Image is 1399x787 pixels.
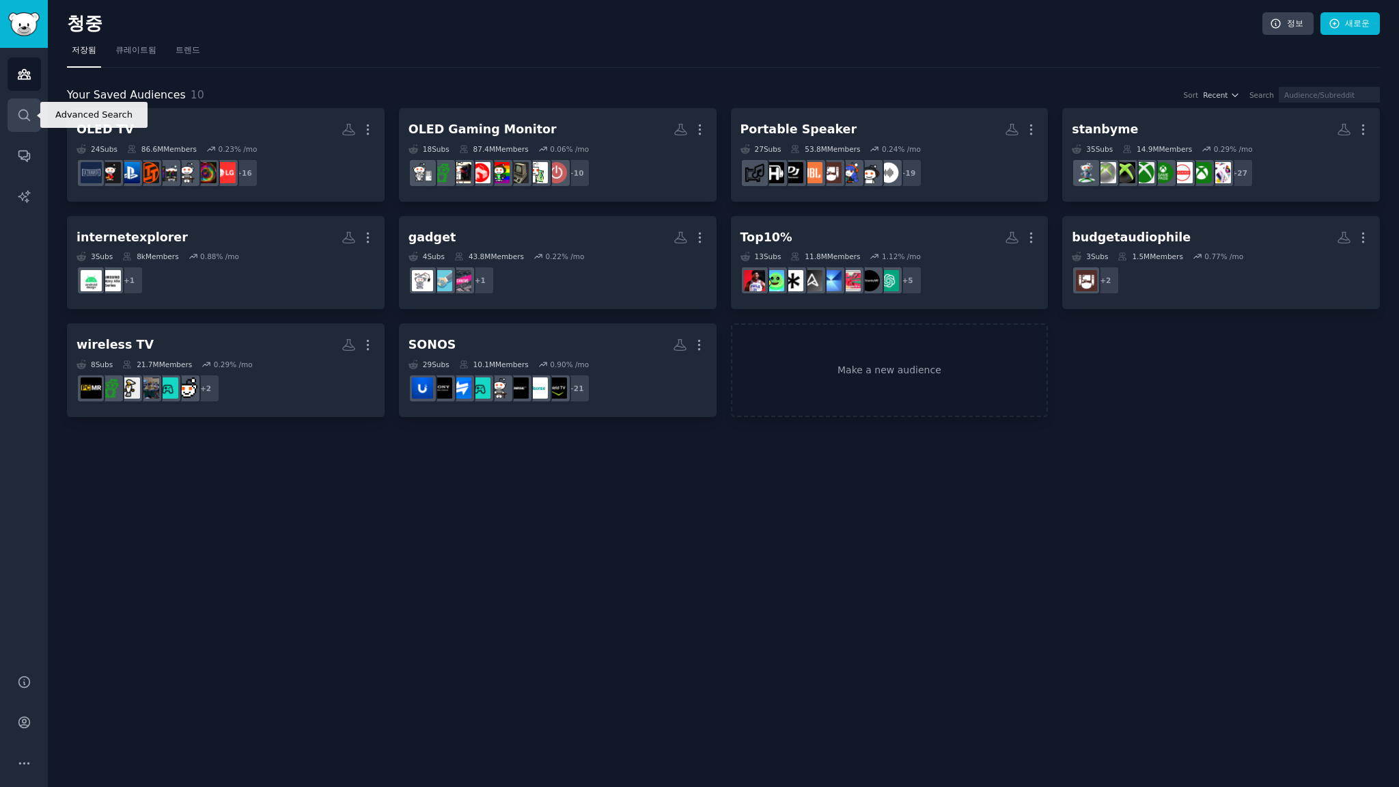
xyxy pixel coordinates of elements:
[790,252,860,261] div: 11.8M Members
[67,13,102,34] font: 청중
[119,162,140,183] img: playstation
[77,252,113,261] div: 3 Sub s
[138,162,159,183] img: LinusTechTips
[1072,121,1138,138] div: stanbyme
[878,162,899,183] img: audio
[782,162,803,183] img: PioneerDJ
[412,270,433,291] img: gadgets
[546,162,567,183] img: buildapcsales
[408,144,449,154] div: 18 Sub s
[1203,90,1228,100] span: Recent
[1091,266,1120,295] div: + 2
[488,377,510,399] img: techsupport
[527,377,548,399] img: Hisense
[67,216,385,310] a: internetexplorer3Subs8kMembers0.88% /mo+1GalaxyA50androiddesign
[1203,90,1240,100] button: Recent
[740,144,781,154] div: 27 Sub s
[1172,162,1193,183] img: XboxSeriesX
[176,45,200,55] font: 트렌드
[550,144,589,154] div: 0.06 % /mo
[744,162,765,183] img: AVexchange
[408,229,456,246] div: gadget
[882,144,921,154] div: 0.24 % /mo
[731,323,1049,417] a: Make a new audience
[546,377,567,399] img: ShieldAndroidTV
[562,374,590,403] div: + 21
[840,162,861,183] img: HeadphoneAdvice
[8,12,40,36] img: GummySearch 로고
[77,336,154,354] div: wireless TV
[77,121,134,138] div: OLED TV
[508,377,529,399] img: bose
[840,270,861,291] img: TheFrame
[469,162,490,183] img: desksetup
[176,377,197,399] img: gamecollecting
[527,162,548,183] img: hardware
[763,270,784,291] img: hobbygamedev
[115,45,156,55] font: 큐레이트됨
[119,377,140,399] img: pcsetup
[408,360,449,369] div: 29 Sub s
[111,40,161,68] a: 큐레이트됨
[412,377,433,399] img: Ubiquiti
[790,144,860,154] div: 53.8M Members
[195,162,217,183] img: Damnthatsinteresting
[450,377,471,399] img: hardwareswap
[408,252,445,261] div: 4 Sub s
[67,108,385,202] a: OLED TV24Subs86.6MMembers0.23% /mo+16LG_UserHubDamnthatsinterestingtechsupportpcgamingLinusTechTi...
[740,121,857,138] div: Portable Speaker
[454,252,524,261] div: 43.8M Members
[157,377,178,399] img: gamingsetups
[77,360,113,369] div: 8 Sub s
[466,266,495,295] div: + 1
[412,162,433,183] img: buildapc
[1118,252,1182,261] div: 1.5M Members
[459,144,529,154] div: 87.4M Members
[191,88,204,101] span: 10
[1095,162,1116,183] img: xbox360
[431,270,452,291] img: technology
[1072,229,1191,246] div: budgetaudiophile
[1320,12,1380,36] a: 새로운
[878,270,899,291] img: ChatGPT
[894,266,922,295] div: + 5
[1072,252,1108,261] div: 3 Sub s
[1122,144,1192,154] div: 14.9M Members
[218,144,257,154] div: 0.23 % /mo
[67,87,186,104] span: Your Saved Audiences
[77,229,188,246] div: internetexplorer
[820,270,842,291] img: samsung
[1133,162,1154,183] img: XboxGamers
[882,252,921,261] div: 1.12 % /mo
[782,270,803,291] img: snowpeak
[157,162,178,183] img: pcgaming
[81,162,102,183] img: ultrawidemasterrace
[550,360,589,369] div: 0.90 % /mo
[1062,108,1380,202] a: stanbyme35Subs14.9MMembers0.29% /mo+27XboxSeriesSxboxoneXboxSeriesXXboxGamePassXboxGamersxboxxbox...
[176,162,197,183] img: techsupport
[408,336,456,354] div: SONOS
[1062,216,1380,310] a: budgetaudiophile3Subs1.5MMembers0.77% /mo+2hometheater
[801,270,822,291] img: ASUS
[731,216,1049,310] a: Top10%13Subs11.8MMembers1.12% /mo+5ChatGPTStanbyMETheFramesamsungASUSsnowpeakhobbygamedevNBALive_...
[67,40,101,68] a: 저장됨
[138,377,159,399] img: gamerooms
[1072,144,1113,154] div: 35 Sub s
[81,377,102,399] img: pcmasterrace
[214,162,236,183] img: LG_UserHub
[763,162,784,183] img: hiphopheads
[1345,18,1370,28] font: 새로운
[408,121,557,138] div: OLED Gaming Monitor
[859,162,880,183] img: headphones
[171,40,205,68] a: 트렌드
[740,252,781,261] div: 13 Sub s
[1191,162,1212,183] img: xboxone
[450,162,471,183] img: PcBuild
[1076,162,1097,183] img: XboxSupport
[1262,12,1314,36] a: 정보
[744,270,765,291] img: NBALive_Mobile
[100,377,121,399] img: battlestations
[1210,162,1231,183] img: XboxSeriesS
[1152,162,1174,183] img: XboxGamePass
[546,252,585,261] div: 0.22 % /mo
